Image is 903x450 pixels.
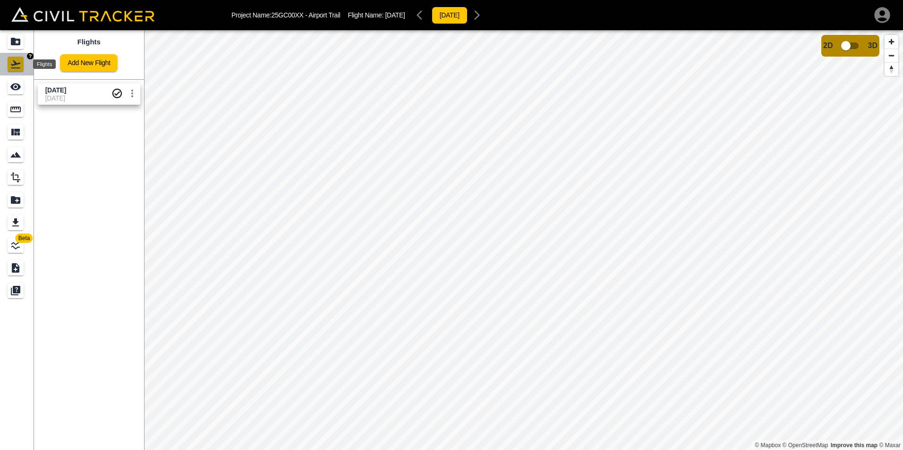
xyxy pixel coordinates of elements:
[11,7,154,22] img: Civil Tracker
[831,442,877,449] a: Map feedback
[144,30,903,450] canvas: Map
[885,62,898,76] button: Reset bearing to north
[879,442,901,449] a: Maxar
[33,59,56,69] div: Flights
[885,49,898,62] button: Zoom out
[783,442,828,449] a: OpenStreetMap
[823,42,833,50] span: 2D
[385,11,405,19] span: [DATE]
[348,11,405,19] p: Flight Name:
[755,442,781,449] a: Mapbox
[231,11,341,19] p: Project Name: 25GC00XX - Airport Trail
[432,7,468,24] button: [DATE]
[885,35,898,49] button: Zoom in
[868,42,877,50] span: 3D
